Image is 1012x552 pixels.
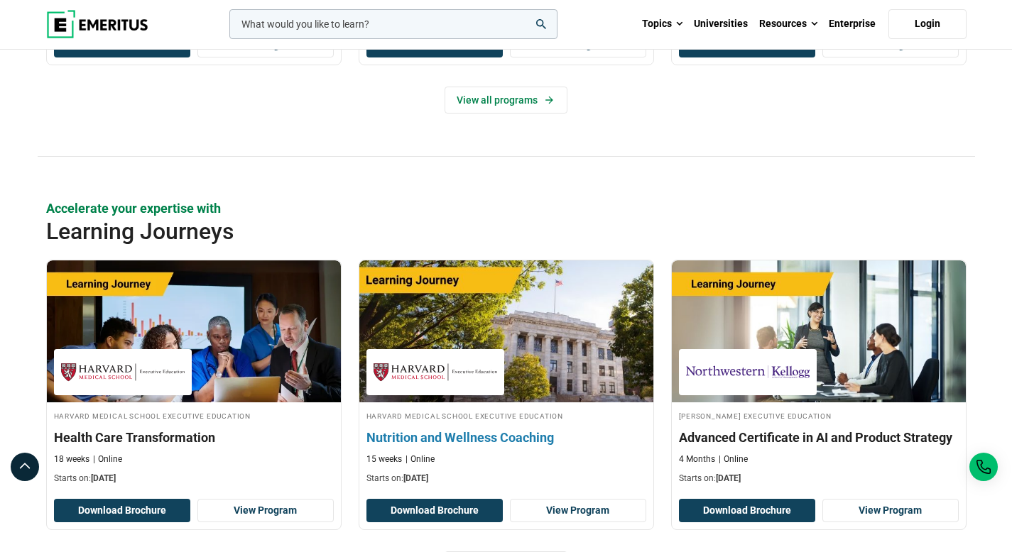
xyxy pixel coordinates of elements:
a: View Program [510,499,646,523]
p: Starts on: [679,473,959,485]
p: Online [93,453,122,465]
span: [DATE] [403,473,428,483]
img: Nutrition and Wellness Coaching | Online Healthcare Course [344,253,668,409]
a: Login [888,9,967,39]
a: View all programs [445,87,567,114]
p: 15 weeks [366,453,402,465]
p: Online [406,453,435,465]
a: AI and Machine Learning Course by Kellogg Executive Education - September 4, 2025 Kellogg Executi... [672,260,966,492]
h3: Nutrition and Wellness Coaching [366,429,646,446]
p: 18 weeks [54,453,89,465]
img: Health Care Transformation | Online Healthcare Course [47,260,341,402]
a: View Program [197,499,334,523]
img: Harvard Medical School Executive Education [374,356,497,388]
a: Healthcare Course by Harvard Medical School Executive Education - September 4, 2025 Harvard Medic... [359,260,653,492]
h2: Learning Journeys [46,217,874,245]
h4: Harvard Medical School Executive Education [54,409,334,421]
button: Download Brochure [679,499,815,523]
span: [DATE] [716,473,741,483]
img: Harvard Medical School Executive Education [61,356,185,388]
button: Download Brochure [366,499,503,523]
input: woocommerce-product-search-field-0 [229,9,557,39]
h4: [PERSON_NAME] Executive Education [679,409,959,421]
p: Online [719,453,748,465]
p: 4 Months [679,453,715,465]
h4: Harvard Medical School Executive Education [366,409,646,421]
p: Starts on: [54,473,334,485]
img: Advanced Certificate in AI and Product Strategy | Online AI and Machine Learning Course [672,260,966,402]
a: View Program [822,499,959,523]
a: Healthcare Course by Harvard Medical School Executive Education - October 9, 2025 Harvard Medical... [47,260,341,492]
h3: Health Care Transformation [54,429,334,446]
button: Download Brochure [54,499,190,523]
span: [DATE] [91,473,116,483]
p: Accelerate your expertise with [46,199,967,217]
p: Starts on: [366,473,646,485]
img: Kellogg Executive Education [686,356,810,388]
h3: Advanced Certificate in AI and Product Strategy [679,429,959,446]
